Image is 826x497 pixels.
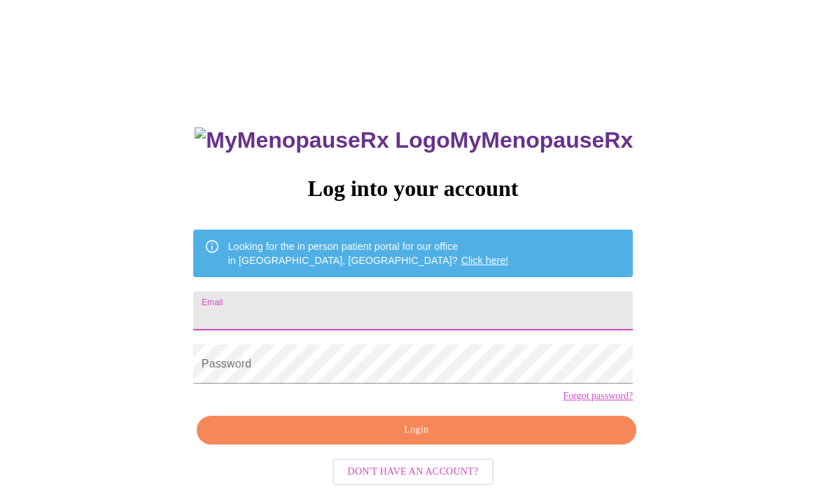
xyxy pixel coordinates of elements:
[563,391,633,402] a: Forgot password?
[228,234,509,273] div: Looking for the in person patient portal for our office in [GEOGRAPHIC_DATA], [GEOGRAPHIC_DATA]?
[195,127,633,153] h3: MyMenopauseRx
[348,463,479,481] span: Don't have an account?
[461,255,509,266] a: Click here!
[193,176,633,202] h3: Log into your account
[195,127,449,153] img: MyMenopauseRx Logo
[197,416,636,444] button: Login
[332,458,494,486] button: Don't have an account?
[329,464,498,476] a: Don't have an account?
[213,421,620,439] span: Login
